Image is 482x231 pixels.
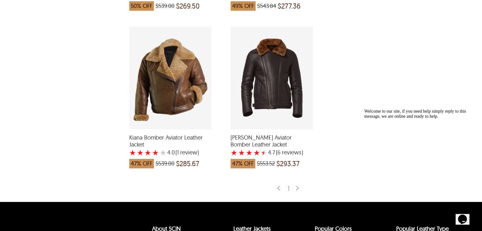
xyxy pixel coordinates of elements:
span: $285.67 [176,160,199,167]
label: 4 rating [253,149,260,156]
label: 2 rating [238,149,245,156]
span: $543.84 [257,3,276,9]
span: Eric Aviator Bomber Leather Jacket [231,134,313,148]
span: Welcome to our site, if you need help simply reply to this message, we are online and ready to help. [3,3,105,12]
span: Kiana Bomber Aviator Leather Jacket [129,134,212,148]
span: $277.36 [278,3,301,9]
a: Kiana Bomber Aviator Leather Jacket with a 4 Star Rating 1 Product Review which was at a price of... [129,125,212,172]
label: 1 rating [231,149,238,156]
span: $539.00 [155,160,174,167]
span: ) [175,149,199,156]
span: 47% OFF [231,159,255,168]
label: 1 rating [129,149,136,156]
span: $293.37 [276,160,300,167]
span: (6 [276,149,281,156]
span: 50% OFF [129,1,154,11]
span: (1 [175,149,179,156]
span: $553.52 [257,160,275,167]
img: sprite-icon [276,185,281,191]
span: 49% OFF [231,1,256,11]
iframe: chat widget [455,206,476,225]
label: 4.0 [167,149,175,156]
a: Eric Aviator Bomber Leather Jacket with a 4.666666666666667 Star Rating 6 Product Review which wa... [231,125,313,172]
img: sprite-icon [295,185,300,191]
span: reviews [281,149,301,156]
label: 3 rating [246,149,253,156]
span: review [179,149,197,156]
label: 5 rating [261,149,267,156]
label: 4 rating [152,149,159,156]
label: 3 rating [144,149,151,156]
iframe: chat widget [362,106,476,203]
div: 1 [285,185,293,192]
span: 47% OFF [129,159,154,168]
span: ) [276,149,303,156]
label: 5 rating [160,149,167,156]
label: 4.7 [268,149,275,156]
span: $539.00 [155,3,174,9]
label: 2 rating [137,149,144,156]
span: $269.50 [176,3,200,9]
div: Welcome to our site, if you need help simply reply to this message, we are online and ready to help. [3,3,117,13]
